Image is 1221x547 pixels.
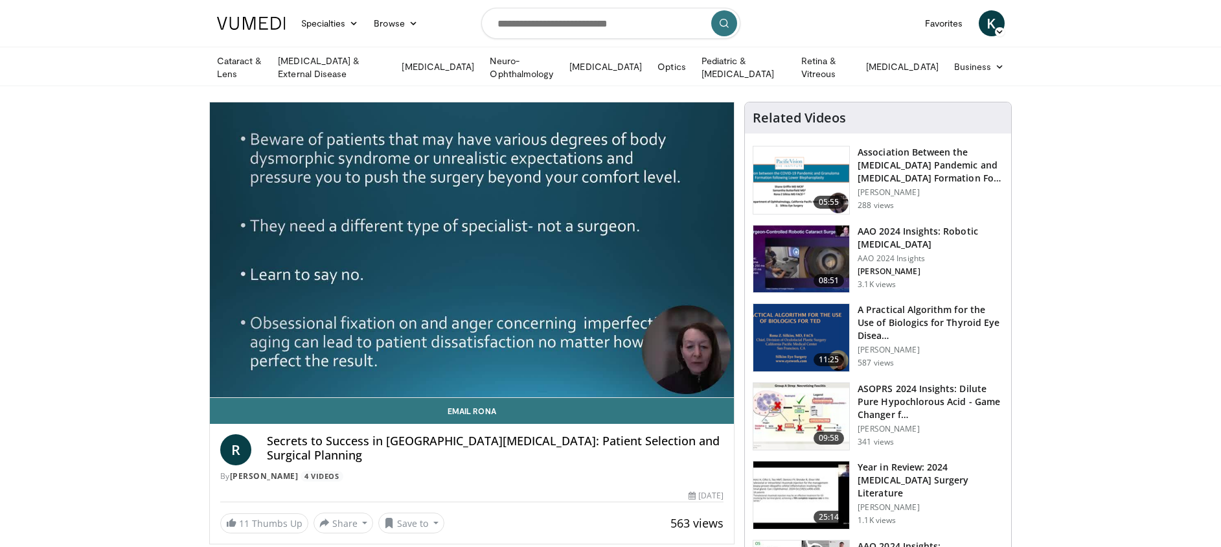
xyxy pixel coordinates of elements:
h3: ASOPRS 2024 Insights: Dilute Pure Hypochlorous Acid - Game Changer f… [858,382,1003,421]
span: 09:58 [814,432,845,445]
video-js: Video Player [210,102,735,398]
span: 08:51 [814,274,845,287]
a: Pediatric & [MEDICAL_DATA] [694,54,793,80]
div: By [220,471,724,482]
p: 3.1K views [858,279,896,290]
img: VuMedi Logo [217,17,286,30]
p: 288 views [858,200,894,211]
a: [MEDICAL_DATA] [394,54,482,80]
p: [PERSON_NAME] [858,187,1003,198]
span: 05:55 [814,196,845,209]
p: [PERSON_NAME] [858,502,1003,513]
a: Neuro-Ophthalmology [482,54,562,80]
a: K [979,10,1005,36]
a: 4 Videos [301,471,343,482]
a: Business [946,54,1012,80]
span: 563 views [670,515,724,531]
a: Cataract & Lens [209,54,271,80]
a: [MEDICAL_DATA] [562,54,650,80]
span: 25:14 [814,511,845,524]
span: 11:25 [814,353,845,366]
a: Optics [650,54,693,80]
a: R [220,434,251,465]
button: Share [314,513,374,533]
button: Save to [378,513,444,533]
img: b856c157-f3c4-4531-a364-4fb03ca83abe.150x105_q85_crop-smart_upscale.jpg [753,383,849,450]
h4: Secrets to Success in [GEOGRAPHIC_DATA][MEDICAL_DATA]: Patient Selection and Surgical Planning [267,434,724,462]
a: 11:25 A Practical Algorithm for the Use of Biologics for Thyroid Eye Disea… [PERSON_NAME] 587 views [753,303,1003,372]
a: Email Rona [210,398,735,424]
a: 25:14 Year in Review: 2024 [MEDICAL_DATA] Surgery Literature [PERSON_NAME] 1.1K views [753,461,1003,530]
a: Browse [366,10,426,36]
a: [PERSON_NAME] [230,471,299,482]
h3: A Practical Algorithm for the Use of Biologics for Thyroid Eye Disea… [858,303,1003,342]
h3: Year in Review: 2024 [MEDICAL_DATA] Surgery Literature [858,461,1003,500]
p: AAO 2024 Insights [858,253,1003,264]
p: 1.1K views [858,515,896,526]
a: 08:51 AAO 2024 Insights: Robotic [MEDICAL_DATA] AAO 2024 Insights [PERSON_NAME] 3.1K views [753,225,1003,294]
p: [PERSON_NAME] [858,345,1003,355]
a: [MEDICAL_DATA] [858,54,946,80]
a: Favorites [917,10,971,36]
p: [PERSON_NAME] [858,266,1003,277]
p: 341 views [858,437,894,447]
a: Retina & Vitreous [793,54,858,80]
span: 11 [239,517,249,530]
img: 0eb43b02-c65f-40ca-8e95-25eef35c1cc3.150x105_q85_crop-smart_upscale.jpg [753,226,849,293]
h4: Related Videos [753,110,846,126]
p: [PERSON_NAME] [858,424,1003,434]
a: 11 Thumbs Up [220,513,308,533]
h3: AAO 2024 Insights: Robotic [MEDICAL_DATA] [858,225,1003,251]
img: 38aab838-c4eb-4fdd-9cbe-48723c204a3e.150x105_q85_crop-smart_upscale.jpg [753,461,849,529]
div: [DATE] [689,490,724,502]
a: 09:58 ASOPRS 2024 Insights: Dilute Pure Hypochlorous Acid - Game Changer f… [PERSON_NAME] 341 views [753,382,1003,451]
a: Specialties [293,10,367,36]
a: 05:55 Association Between the [MEDICAL_DATA] Pandemic and [MEDICAL_DATA] Formation Fo… [PERSON_NA... [753,146,1003,215]
p: 587 views [858,358,894,368]
img: cd83b468-0b6c-42f8-908a-a5f2e47d25d3.png.150x105_q85_crop-smart_upscale.png [753,304,849,371]
img: 9210ee52-1994-4897-be50-8d645210b51c.png.150x105_q85_crop-smart_upscale.png [753,146,849,214]
h3: Association Between the [MEDICAL_DATA] Pandemic and [MEDICAL_DATA] Formation Fo… [858,146,1003,185]
input: Search topics, interventions [481,8,740,39]
a: [MEDICAL_DATA] & External Disease [270,54,394,80]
